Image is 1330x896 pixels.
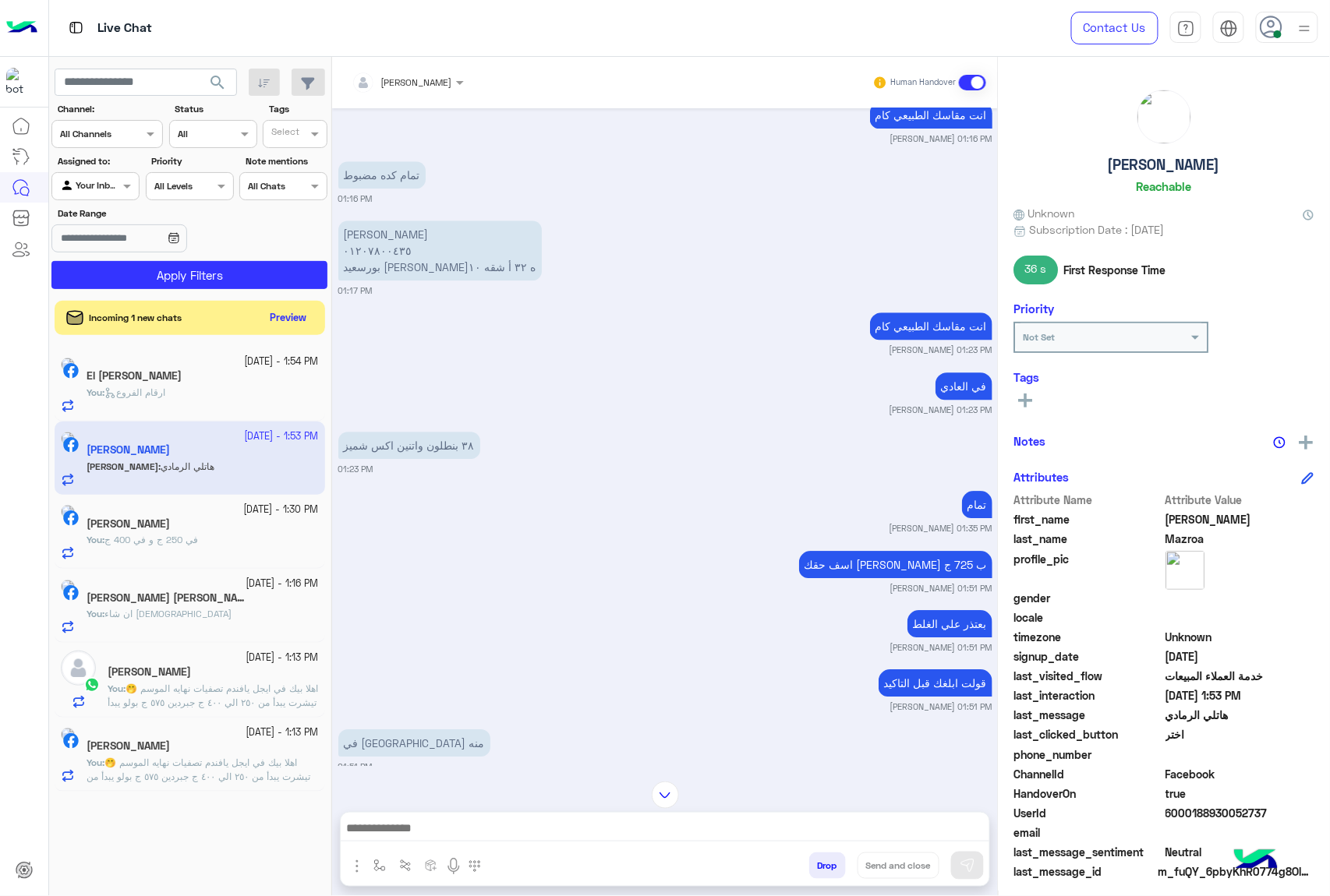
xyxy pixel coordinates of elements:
[1014,370,1314,384] h6: Tags
[338,220,542,280] p: 13/10/2025, 1:17 PM
[61,728,75,742] img: picture
[87,739,170,753] h5: Mohamed Ahmed
[208,73,227,92] span: search
[338,161,426,189] p: 13/10/2025, 1:16 PM
[799,551,992,578] p: 13/10/2025, 1:51 PM
[58,102,161,116] label: Channel:
[1166,707,1315,723] span: هاتلي الرمادي
[61,505,75,519] img: picture
[1166,531,1315,547] span: Mazroa
[338,192,373,205] small: 01:16 PM
[338,284,373,297] small: 01:17 PM
[1166,648,1315,665] span: 2024-08-12T20:22:07.465Z
[58,206,232,220] label: Date Range
[338,463,373,475] small: 01:23 PM
[1014,824,1163,841] span: email
[1166,805,1315,821] span: 6000188930052737
[890,582,992,594] small: [PERSON_NAME] 01:51 PM
[87,534,104,545] b: :
[84,677,100,693] img: WhatsApp
[104,534,198,545] span: في 250 ج و في 400 ج
[151,154,232,168] label: Priority
[1300,436,1314,450] img: add
[809,852,846,879] button: Drop
[1166,844,1315,860] span: 0
[1014,609,1163,626] span: locale
[175,102,255,116] label: Status
[244,503,319,517] small: [DATE] - 1:30 PM
[87,608,102,619] span: You
[264,307,313,330] button: Preview
[890,404,992,416] small: [PERSON_NAME] 01:23 PM
[338,760,373,773] small: 01:51 PM
[63,585,79,601] img: Facebook
[1166,785,1315,802] span: true
[63,363,79,379] img: Facebook
[879,669,992,697] p: 13/10/2025, 1:51 PM
[87,757,313,838] span: اهلا بيك في ايجل يافندم تصفيات نهايه الموسم 🤭 تيشرت يبدأ من ٢٥٠ الي ٤٠٠ ج جبردين ٥٧٥ ج بولو يبدأ ...
[1014,707,1163,723] span: last_message
[1014,590,1163,606] span: gender
[1166,824,1315,841] span: null
[63,510,79,526] img: Facebook
[890,76,956,89] small: Human Handover
[1014,531,1163,547] span: last_name
[1014,863,1155,880] span: last_message_id
[61,580,75,594] img: picture
[1166,511,1315,527] span: Mohamed
[97,18,152,39] p: Live Chat
[1024,331,1056,343] b: Not Set
[61,358,75,372] img: picture
[1014,551,1163,587] span: profile_pic
[1014,668,1163,684] span: last_visited_flow
[381,76,452,88] span: [PERSON_NAME]
[104,608,232,619] span: ان شاء الله
[269,102,326,116] label: Tags
[87,757,102,768] span: You
[858,852,939,879] button: Send and close
[348,857,366,876] img: send attachment
[890,700,992,713] small: [PERSON_NAME] 01:51 PM
[1014,785,1163,802] span: HandoverOn
[87,591,249,605] h5: عماد متعب عماد متعب
[61,651,96,686] img: defaultAdmin.png
[1220,19,1238,37] img: tab
[1071,12,1158,44] a: Contact Us
[652,781,679,809] img: scroll
[6,68,34,96] img: 713415422032625
[1014,511,1163,527] span: first_name
[87,386,102,398] span: You
[246,154,326,168] label: Note mentions
[1014,766,1163,782] span: ChannelId
[108,665,191,679] h5: أحمد قريطم
[1014,256,1059,284] span: 36 s
[1166,492,1315,508] span: Attribute Value
[907,610,992,637] p: 13/10/2025, 1:51 PM
[1064,262,1166,278] span: First Response Time
[1166,766,1315,782] span: 0
[1109,156,1221,174] h5: [PERSON_NAME]
[1166,609,1315,626] span: null
[1014,629,1163,645] span: timezone
[1295,19,1314,38] img: profile
[1014,492,1163,508] span: Attribute Name
[1177,19,1195,37] img: tab
[87,369,182,383] h5: El Sayed Mohamed
[1014,648,1163,665] span: signup_date
[90,311,182,325] span: Incoming 1 new chats
[1014,434,1046,448] h6: Notes
[960,858,975,873] img: send message
[936,372,992,400] p: 13/10/2025, 1:23 PM
[63,733,79,749] img: Facebook
[1014,844,1163,860] span: last_message_sentiment
[890,132,992,145] small: [PERSON_NAME] 01:16 PM
[87,534,102,545] span: You
[245,355,319,369] small: [DATE] - 1:54 PM
[1014,687,1163,704] span: last_interaction
[1170,12,1201,44] a: tab
[373,859,386,872] img: select flow
[246,577,319,591] small: [DATE] - 1:16 PM
[419,852,444,878] button: create order
[66,18,86,37] img: tab
[58,154,138,168] label: Assigned to:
